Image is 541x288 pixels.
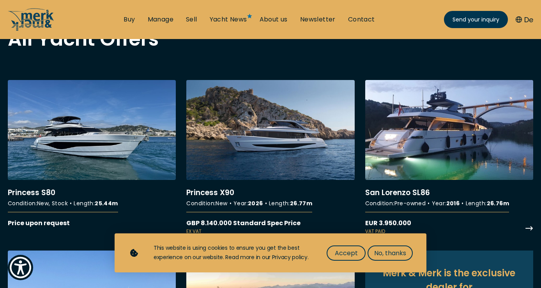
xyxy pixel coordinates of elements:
[453,16,499,24] span: Send your inquiry
[260,15,288,24] a: About us
[124,15,135,24] a: Buy
[210,15,247,24] a: Yacht News
[8,80,176,228] a: More details aboutPrincess S80
[374,248,406,258] span: No, thanks
[148,15,173,24] a: Manage
[186,15,197,24] a: Sell
[327,245,366,261] button: Accept
[335,248,358,258] span: Accept
[8,255,33,280] button: Show Accessibility Preferences
[368,245,413,261] button: No, thanks
[300,15,336,24] a: Newsletter
[8,25,55,34] a: /
[272,253,308,261] a: Privacy policy
[154,244,311,262] div: This website is using cookies to ensure you get the best experience on our website. Read more in ...
[516,14,533,25] button: De
[444,11,508,28] a: Send your inquiry
[186,80,354,235] a: More details aboutPrincess X90
[365,80,533,235] a: More details aboutSan Lorenzo SL86
[348,15,375,24] a: Contact
[8,29,533,49] h2: All Yacht Offers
